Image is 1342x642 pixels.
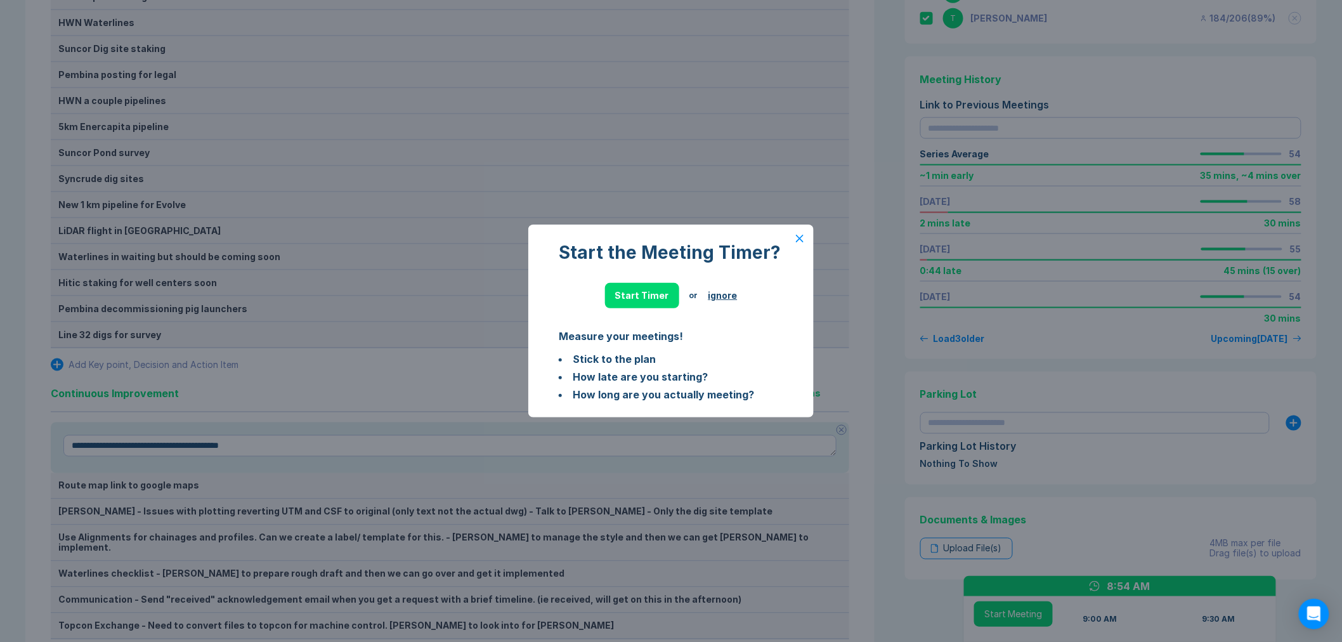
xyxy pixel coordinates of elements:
div: Measure your meetings! [559,329,783,344]
li: How late are you starting? [559,369,783,384]
div: or [689,291,698,301]
button: ignore [708,291,738,301]
div: Start the Meeting Timer? [559,242,783,263]
li: How long are you actually meeting? [559,387,783,402]
div: Open Intercom Messenger [1299,599,1329,629]
button: Start Timer [605,283,679,308]
li: Stick to the plan [559,351,783,367]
